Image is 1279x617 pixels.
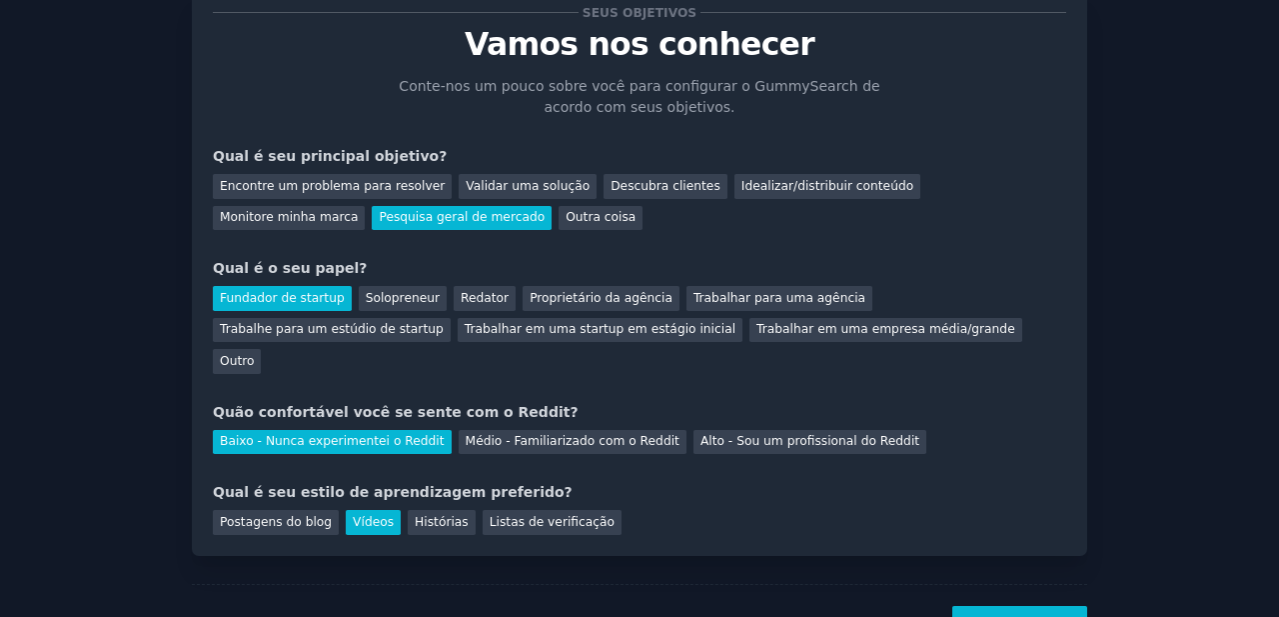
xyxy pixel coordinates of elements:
font: Alto - Sou um profissional do Reddit [700,434,919,448]
font: Monitore minha marca [220,210,358,224]
font: Trabalhe para um estúdio de startup [220,322,444,336]
font: Trabalhar em uma startup em estágio inicial [465,322,735,336]
font: Proprietário da agência [530,291,672,305]
font: Descubra clientes [611,179,720,193]
font: Vídeos [353,515,394,529]
font: Encontre um problema para resolver [220,179,445,193]
font: Listas de verificação [490,515,615,529]
font: Conte-nos um pouco sobre você para configurar o GummySearch de acordo com seus objetivos. [399,78,879,115]
font: Fundador de startup [220,291,345,305]
font: Outra coisa [566,210,636,224]
font: Quão confortável você se sente com o Reddit? [213,404,579,420]
font: Vamos nos conhecer [465,26,814,62]
font: Postagens do blog [220,515,332,529]
font: Idealizar/distribuir conteúdo [741,179,913,193]
font: Pesquisa geral de mercado [379,210,545,224]
font: Histórias [415,515,469,529]
font: Baixo - Nunca experimentei o Reddit [220,434,445,448]
font: Médio - Familiarizado com o Reddit [466,434,679,448]
font: Seus objetivos [583,6,696,20]
font: Qual é seu estilo de aprendizagem preferido? [213,484,573,500]
font: Outro [220,354,254,368]
font: Qual é o seu papel? [213,260,367,276]
font: Validar uma solução [466,179,590,193]
font: Trabalhar para uma agência [693,291,865,305]
font: Trabalhar em uma empresa média/grande [756,322,1015,336]
font: Solopreneur [366,291,440,305]
font: Redator [461,291,509,305]
font: Qual é seu principal objetivo? [213,148,447,164]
